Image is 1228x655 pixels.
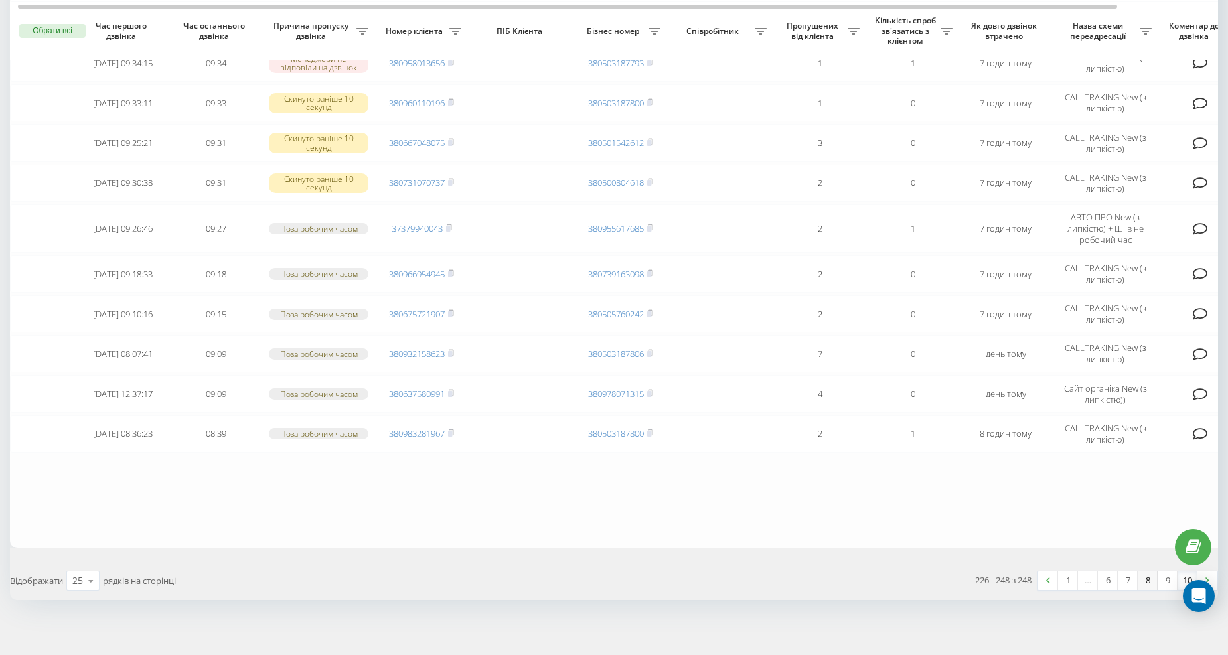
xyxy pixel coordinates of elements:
button: Обрати всі [19,24,86,38]
a: 380932158623 [389,348,445,360]
td: Сайт органіка New (з липкістю)) [1052,375,1158,412]
div: … [1078,571,1098,590]
td: 7 годин тому [959,295,1052,332]
span: Причина пропуску дзвінка [269,21,356,41]
td: [DATE] 12:37:17 [76,375,169,412]
div: Open Intercom Messenger [1183,580,1215,612]
a: 380739163098 [588,268,644,280]
a: 380958013656 [389,57,445,69]
td: 2 [773,415,866,453]
a: 380503187793 [588,57,644,69]
td: CALLTRAKING New (з липкістю) [1052,295,1158,332]
td: 0 [866,84,959,121]
span: Пропущених від клієнта [780,21,848,41]
a: 380503187806 [588,348,644,360]
a: 8 [1138,571,1158,590]
span: рядків на сторінці [103,575,176,587]
td: 0 [866,124,959,161]
td: CALLTRAKING New (з липкістю) [1052,124,1158,161]
td: 0 [866,335,959,372]
td: 4 [773,375,866,412]
span: Назва схеми переадресації [1059,21,1140,41]
td: 09:09 [169,335,262,372]
td: [DATE] 09:18:33 [76,255,169,293]
td: 09:15 [169,295,262,332]
td: 2 [773,295,866,332]
td: 1 [773,84,866,121]
td: CALLTRAKING New (з липкістю) [1052,165,1158,202]
span: Коментар до дзвінка [1165,21,1226,41]
a: 380978071315 [588,388,644,400]
a: 10 [1178,571,1197,590]
td: день тому [959,375,1052,412]
a: 380667048075 [389,137,445,149]
a: 37379940043 [392,222,443,234]
td: [DATE] 09:25:21 [76,124,169,161]
a: 1 [1058,571,1078,590]
div: Менеджери не відповіли на дзвінок [269,53,368,73]
span: Час останнього дзвінка [180,21,252,41]
td: 1 [866,415,959,453]
a: 380675721907 [389,308,445,320]
td: 0 [866,255,959,293]
a: 7 [1118,571,1138,590]
span: Час першого дзвінка [87,21,159,41]
div: Поза робочим часом [269,428,368,439]
td: 7 годин тому [959,124,1052,161]
div: Поза робочим часом [269,309,368,320]
td: 1 [866,204,959,253]
div: Скинуто раніше 10 секунд [269,173,368,193]
td: CALLTRAKING New (з липкістю) [1052,335,1158,372]
td: 0 [866,165,959,202]
td: день тому [959,335,1052,372]
td: 0 [866,375,959,412]
td: 7 годин тому [959,204,1052,253]
span: Відображати [10,575,63,587]
td: CALLTRAKING New (з липкістю) [1052,84,1158,121]
td: 2 [773,165,866,202]
td: CALLTRAKING New (з липкістю) [1052,415,1158,453]
td: 09:34 [169,44,262,82]
a: 380960110196 [389,97,445,109]
span: Співробітник [674,26,755,36]
td: 7 годин тому [959,44,1052,82]
a: 380637580991 [389,388,445,400]
div: 226 - 248 з 248 [975,573,1032,587]
td: 8 годин тому [959,415,1052,453]
a: 380955617685 [588,222,644,234]
span: Номер клієнта [382,26,449,36]
td: АВТО ПРО New (з липкістю) + ШІ в не робочий час [1052,204,1158,253]
span: ПІБ Клієнта [479,26,563,36]
a: 380500804618 [588,177,644,188]
td: [DATE] 09:30:38 [76,165,169,202]
div: Поза робочим часом [269,348,368,360]
td: [DATE] 08:36:23 [76,415,169,453]
td: 7 [773,335,866,372]
td: [DATE] 09:10:16 [76,295,169,332]
td: 09:31 [169,124,262,161]
a: 380983281967 [389,427,445,439]
td: 09:18 [169,255,262,293]
div: Скинуто раніше 10 секунд [269,133,368,153]
div: Скинуто раніше 10 секунд [269,93,368,113]
td: 7 годин тому [959,255,1052,293]
td: [DATE] 08:07:41 [76,335,169,372]
a: 380966954945 [389,268,445,280]
a: 9 [1158,571,1178,590]
td: [DATE] 09:33:11 [76,84,169,121]
a: 380731070737 [389,177,445,188]
td: 0 [866,295,959,332]
td: 09:27 [169,204,262,253]
td: 7 годин тому [959,165,1052,202]
td: 09:33 [169,84,262,121]
td: [DATE] 09:34:15 [76,44,169,82]
td: 09:09 [169,375,262,412]
td: 7 годин тому [959,84,1052,121]
td: 3 [773,124,866,161]
span: Як довго дзвінок втрачено [970,21,1041,41]
span: Кількість спроб зв'язатись з клієнтом [873,15,941,46]
a: 380503187800 [588,427,644,439]
div: Поза робочим часом [269,268,368,279]
a: 380503187800 [588,97,644,109]
td: 08:39 [169,415,262,453]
